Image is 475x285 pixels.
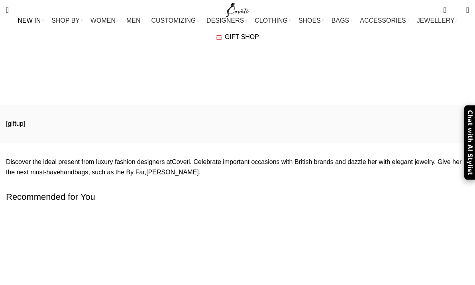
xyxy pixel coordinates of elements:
a: Coveti [172,158,190,165]
span: WOMEN [90,17,116,24]
a: CLOTHING [255,13,290,29]
h1: Gift Shop [201,46,274,67]
span: Recommended for You [6,191,95,203]
span: Gift Shop [236,72,265,79]
span: CLOTHING [255,17,288,24]
a: JEWELLERY [417,13,457,29]
span: BAGS [332,17,349,24]
img: GiftBag [216,35,222,40]
span: DESIGNERS [206,17,244,24]
span: SHOES [298,17,321,24]
span: JEWELLERY [417,17,455,24]
a: Home [210,72,228,79]
div: Main navigation [2,13,473,45]
span: ACCESSORIES [360,17,406,24]
span: 0 [454,8,460,14]
p: [giftup] [6,119,469,129]
a: CUSTOMIZING [151,13,198,29]
span: NEW IN [18,17,41,24]
p: Discover the ideal present from luxury fashion designers at . Celebrate important occasions with ... [6,157,469,177]
a: Site logo [224,6,251,13]
a: WOMEN [90,13,118,29]
span: MEN [126,17,141,24]
a: Search [2,2,13,18]
a: NEW IN [18,13,44,29]
span: CUSTOMIZING [151,17,196,24]
a: SHOES [298,13,324,29]
a: MEN [126,13,143,29]
span: SHOP BY [51,17,80,24]
a: handbags [60,169,88,176]
a: [PERSON_NAME]. [146,169,200,176]
span: GIFT SHOP [225,33,259,41]
span: 0 [444,4,450,10]
a: 0 [439,2,450,18]
a: GIFT SHOP [216,29,259,45]
a: BAGS [332,13,352,29]
div: My Wishlist [452,2,460,18]
a: ACCESSORIES [360,13,409,29]
a: SHOP BY [51,13,82,29]
a: DESIGNERS [206,13,247,29]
